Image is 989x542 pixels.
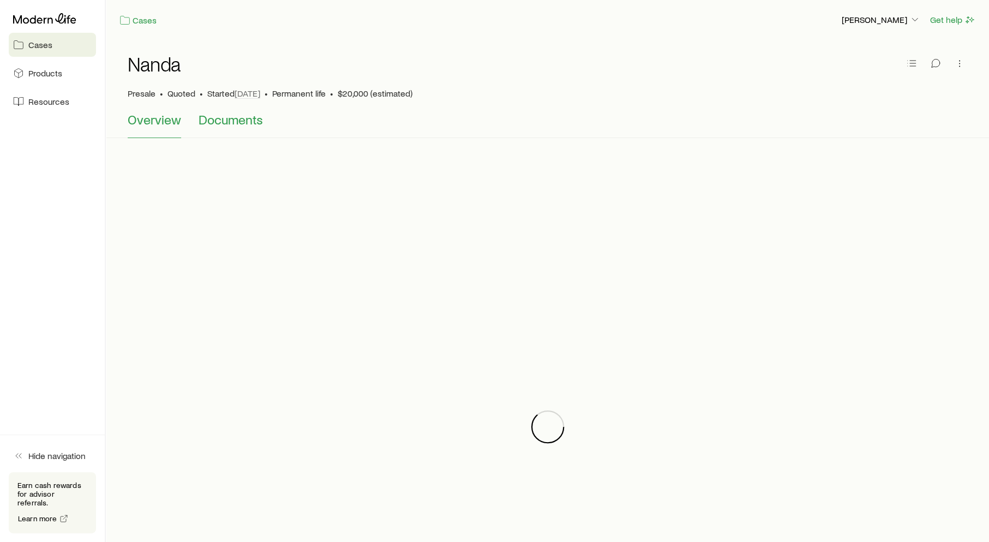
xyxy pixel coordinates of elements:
button: Hide navigation [9,444,96,468]
button: Get help [930,14,976,26]
a: Cases [9,33,96,57]
p: [PERSON_NAME] [842,14,920,25]
p: Earn cash rewards for advisor referrals. [17,481,87,507]
span: $20,000 (estimated) [338,88,412,99]
span: Quoted [167,88,195,99]
p: Presale [128,88,155,99]
span: Permanent life [272,88,326,99]
span: Products [28,68,62,79]
a: Products [9,61,96,85]
span: • [265,88,268,99]
span: Resources [28,96,69,107]
span: Documents [199,112,263,127]
a: Resources [9,90,96,114]
div: Earn cash rewards for advisor referrals.Learn more [9,472,96,533]
h1: Nanda [128,53,181,75]
span: Hide navigation [28,450,86,461]
a: Cases [119,14,157,27]
button: [PERSON_NAME] [841,14,921,27]
div: Case details tabs [128,112,967,138]
span: Learn more [18,515,57,522]
span: [DATE] [235,88,260,99]
span: • [160,88,163,99]
p: Started [207,88,260,99]
span: Cases [28,39,52,50]
span: • [200,88,203,99]
span: • [330,88,333,99]
span: Overview [128,112,181,127]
